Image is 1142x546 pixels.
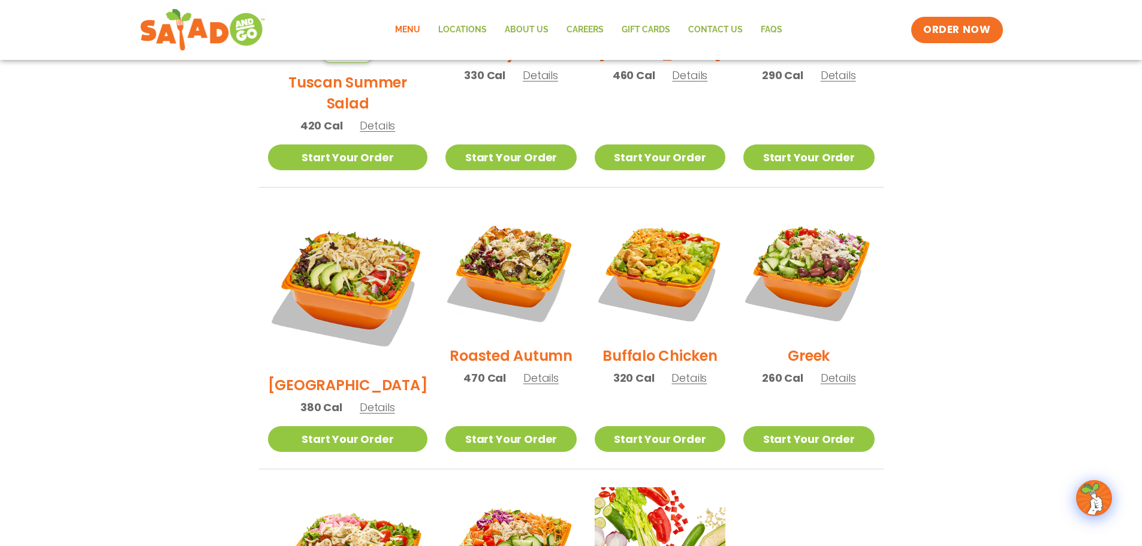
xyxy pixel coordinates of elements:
[911,17,1002,43] a: ORDER NOW
[613,370,655,386] span: 320 Cal
[821,68,856,83] span: Details
[429,16,496,44] a: Locations
[523,68,558,83] span: Details
[300,399,342,415] span: 380 Cal
[463,370,506,386] span: 470 Cal
[1077,481,1111,515] img: wpChatIcon
[268,72,428,114] h2: Tuscan Summer Salad
[671,370,707,385] span: Details
[558,16,613,44] a: Careers
[923,23,990,37] span: ORDER NOW
[752,16,791,44] a: FAQs
[523,370,559,385] span: Details
[788,345,830,366] h2: Greek
[300,117,343,134] span: 420 Cal
[595,426,725,452] a: Start Your Order
[268,206,428,366] img: Product photo for BBQ Ranch Salad
[602,345,717,366] h2: Buffalo Chicken
[360,118,395,133] span: Details
[762,67,803,83] span: 290 Cal
[821,370,856,385] span: Details
[679,16,752,44] a: Contact Us
[268,426,428,452] a: Start Your Order
[595,144,725,170] a: Start Your Order
[386,16,429,44] a: Menu
[268,375,428,396] h2: [GEOGRAPHIC_DATA]
[445,144,576,170] a: Start Your Order
[762,370,803,386] span: 260 Cal
[743,426,874,452] a: Start Your Order
[450,345,572,366] h2: Roasted Autumn
[595,206,725,336] img: Product photo for Buffalo Chicken Salad
[386,16,791,44] nav: Menu
[613,16,679,44] a: GIFT CARDS
[613,67,655,83] span: 460 Cal
[360,400,395,415] span: Details
[140,6,266,54] img: new-SAG-logo-768×292
[445,426,576,452] a: Start Your Order
[445,206,576,336] img: Product photo for Roasted Autumn Salad
[743,144,874,170] a: Start Your Order
[672,68,707,83] span: Details
[743,206,874,336] img: Product photo for Greek Salad
[496,16,558,44] a: About Us
[268,144,428,170] a: Start Your Order
[464,67,505,83] span: 330 Cal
